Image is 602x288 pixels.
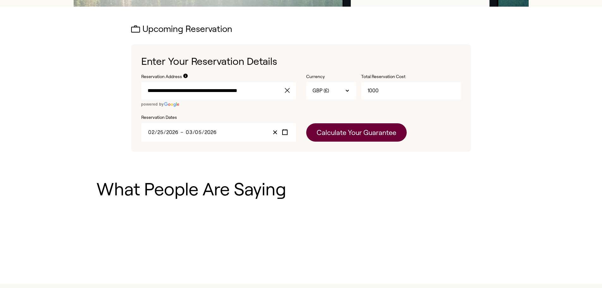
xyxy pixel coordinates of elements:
input: Total Reservation Cost [361,82,461,99]
input: Month [149,130,155,135]
span: powered by [141,102,164,107]
button: clear value [283,82,296,99]
input: Month [186,130,193,135]
span: / [164,130,166,135]
button: Toggle calendar [280,128,290,137]
span: / [155,130,157,135]
label: Reservation Dates [141,114,296,121]
input: Year [204,130,217,135]
label: Total Reservation Cost [361,74,424,80]
img: Google logo [164,102,179,107]
h1: What People Are Saying [96,180,506,199]
button: Clear value [270,128,280,137]
iframe: Customer reviews powered by Trustpilot [96,217,506,261]
label: Reservation Address [141,74,182,80]
span: 0 [195,130,198,135]
span: / [202,130,204,135]
input: Day [195,130,202,135]
span: 0 [148,130,151,135]
input: Day [157,130,164,135]
span: / [193,130,195,135]
label: Currency [306,74,356,80]
button: Calculate Your Guarantee [306,123,407,142]
span: GBP (£) [313,87,329,94]
span: 0 [186,130,189,135]
input: Year [166,130,179,135]
h1: Enter Your Reservation Details [141,54,461,69]
span: – [180,130,185,135]
h2: Upcoming Reservation [131,24,471,34]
